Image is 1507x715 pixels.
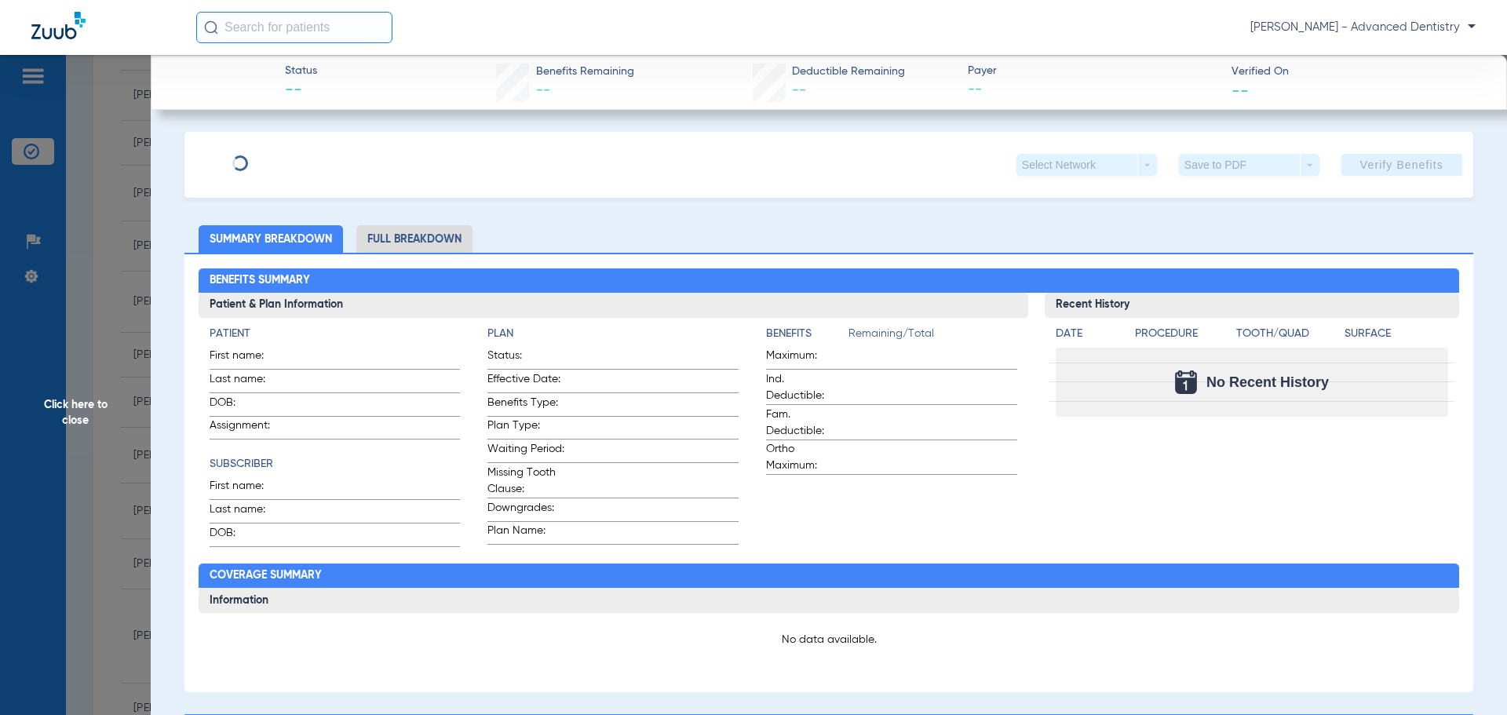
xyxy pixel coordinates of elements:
[1206,374,1329,390] span: No Recent History
[968,80,1218,100] span: --
[848,326,1017,348] span: Remaining/Total
[1250,20,1476,35] span: [PERSON_NAME] - Advanced Dentistry
[766,326,848,342] h4: Benefits
[210,456,461,472] h4: Subscriber
[210,502,286,523] span: Last name:
[487,371,564,392] span: Effective Date:
[1056,326,1122,348] app-breakdown-title: Date
[536,64,634,80] span: Benefits Remaining
[766,326,848,348] app-breakdown-title: Benefits
[210,348,286,369] span: First name:
[285,63,317,79] span: Status
[199,293,1028,318] h3: Patient & Plan Information
[1175,370,1197,394] img: Calendar
[210,395,286,416] span: DOB:
[210,326,461,342] h4: Patient
[199,564,1460,589] h2: Coverage Summary
[766,441,843,474] span: Ortho Maximum:
[204,20,218,35] img: Search Icon
[766,371,843,404] span: Ind. Deductible:
[210,371,286,392] span: Last name:
[1345,326,1448,342] h4: Surface
[487,500,564,521] span: Downgrades:
[766,348,843,369] span: Maximum:
[1236,326,1340,342] h4: Tooth/Quad
[1056,326,1122,342] h4: Date
[536,83,550,97] span: --
[766,407,843,440] span: Fam. Deductible:
[487,348,564,369] span: Status:
[487,523,564,544] span: Plan Name:
[792,64,905,80] span: Deductible Remaining
[1232,64,1482,80] span: Verified On
[1236,326,1340,348] app-breakdown-title: Tooth/Quad
[1045,293,1460,318] h3: Recent History
[487,418,564,439] span: Plan Type:
[792,83,806,97] span: --
[1135,326,1231,342] h4: Procedure
[1345,326,1448,348] app-breakdown-title: Surface
[1232,82,1249,98] span: --
[31,12,86,39] img: Zuub Logo
[210,478,286,499] span: First name:
[199,225,343,253] li: Summary Breakdown
[1135,326,1231,348] app-breakdown-title: Procedure
[285,80,317,102] span: --
[210,632,1449,648] p: No data available.
[487,441,564,462] span: Waiting Period:
[487,326,739,342] h4: Plan
[487,395,564,416] span: Benefits Type:
[210,525,286,546] span: DOB:
[199,268,1460,294] h2: Benefits Summary
[968,63,1218,79] span: Payer
[487,465,564,498] span: Missing Tooth Clause:
[356,225,473,253] li: Full Breakdown
[199,588,1460,613] h3: Information
[196,12,392,43] input: Search for patients
[210,418,286,439] span: Assignment:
